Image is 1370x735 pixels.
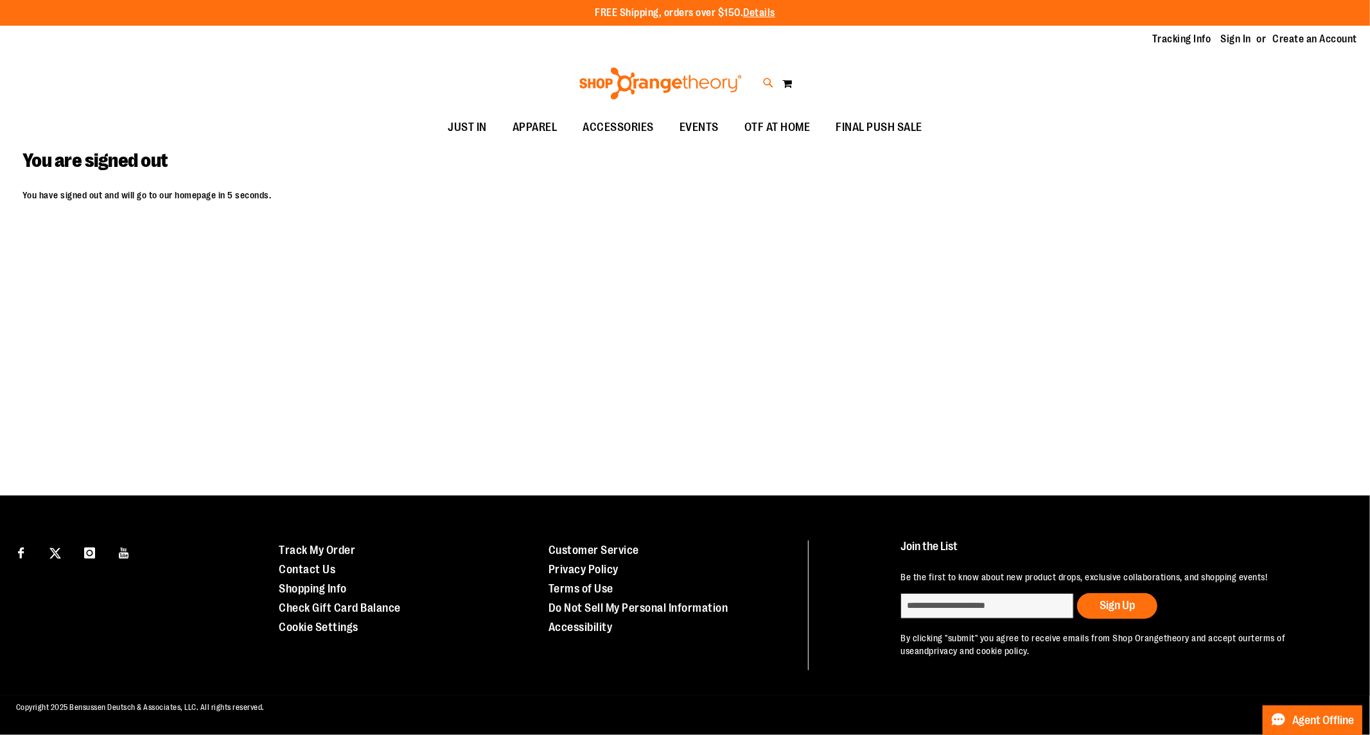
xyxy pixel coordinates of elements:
[570,113,667,143] a: ACCESSORIES
[1292,714,1354,727] span: Agent Offline
[1221,32,1252,46] a: Sign In
[900,633,1285,656] a: terms of use
[900,571,1338,584] p: Be the first to know about new product drops, exclusive collaborations, and shopping events!
[10,540,32,563] a: Visit our Facebook page
[744,113,811,142] span: OTF AT HOME
[900,593,1074,619] input: enter email
[549,621,613,634] a: Accessibility
[836,113,922,142] span: FINAL PUSH SALE
[667,113,732,143] a: EVENTS
[435,113,500,143] a: JUST IN
[1263,705,1362,735] button: Agent Offline
[513,113,558,142] span: APPAREL
[279,601,401,614] a: Check Gift Card Balance
[22,150,168,171] span: You are signed out
[1152,32,1211,46] a: Tracking Info
[743,7,775,19] a: Details
[78,540,101,563] a: Visit our Instagram page
[22,189,1348,202] p: You have signed out and will go to our homepage in 5 seconds.
[1273,32,1358,46] a: Create an Account
[1077,593,1157,619] button: Sign Up
[279,563,335,576] a: Contact Us
[732,113,823,143] a: OTF AT HOME
[929,646,1029,656] a: privacy and cookie policy.
[583,113,654,142] span: ACCESSORIES
[448,113,487,142] span: JUST IN
[44,540,67,563] a: Visit our X page
[577,67,744,99] img: Shop Orangetheory
[16,703,265,712] span: Copyright 2025 Bensussen Deutsch & Associates, LLC. All rights reserved.
[595,6,775,21] p: FREE Shipping, orders over $150.
[279,582,347,595] a: Shopping Info
[549,582,613,595] a: Terms of Use
[549,601,728,614] a: Do Not Sell My Personal Information
[549,563,619,576] a: Privacy Policy
[113,540,136,563] a: Visit our Youtube page
[900,632,1338,657] p: By clicking "submit" you agree to receive emails from Shop Orangetheory and accept our and
[279,544,355,557] a: Track My Order
[900,540,1338,564] h4: Join the List
[500,113,570,143] a: APPAREL
[823,113,935,143] a: FINAL PUSH SALE
[680,113,719,142] span: EVENTS
[49,548,61,559] img: Twitter
[549,544,639,557] a: Customer Service
[1100,599,1135,612] span: Sign Up
[279,621,358,634] a: Cookie Settings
